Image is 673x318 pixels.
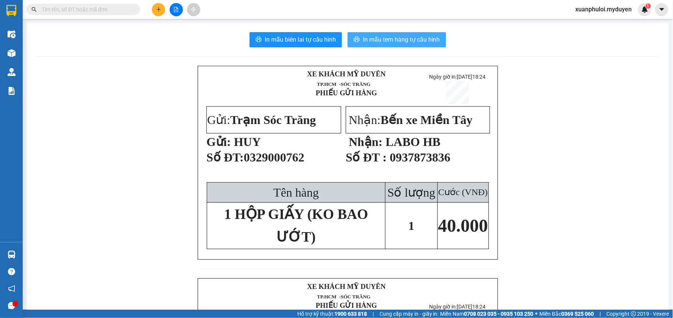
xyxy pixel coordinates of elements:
p: Ngày giờ in: [424,74,491,80]
span: Bến xe Miền Tây [381,113,473,127]
img: warehouse-icon [8,30,16,38]
span: Trạm Sóc Trăng [230,113,316,127]
span: Miền Nam [440,310,534,318]
span: In mẫu tem hàng tự cấu hình [363,35,440,44]
span: Số ĐT: [206,150,244,164]
span: ⚪️ [536,312,538,315]
span: TP.HCM -SÓC TRĂNG [317,294,370,299]
span: Số lượng [387,186,436,199]
button: printerIn mẫu tem hàng tự cấu hình [348,32,446,47]
strong: Gửi: [206,135,231,149]
span: TP.HCM -SÓC TRĂNG [317,81,370,87]
span: notification [8,285,15,292]
span: 18:24 [472,74,486,80]
span: Miền Bắc [540,310,594,318]
span: printer [256,36,262,43]
img: solution-icon [8,87,16,95]
strong: Nhận: [349,135,383,149]
span: 18:24 [472,304,486,310]
strong: XE KHÁCH MỸ DUYÊN [34,4,86,20]
strong: Số ĐT : [346,150,387,164]
strong: PHIẾU GỬI HÀNG [41,31,79,48]
span: Gửi: [207,113,316,127]
span: Tên hàng [273,186,319,199]
span: question-circle [8,268,15,275]
span: aim [191,7,196,12]
span: LABO HB [386,135,440,149]
span: Hỗ trợ kỹ thuật: [297,310,367,318]
button: plus [152,3,165,16]
strong: PHIẾU GỬI HÀNG [316,301,377,309]
span: printer [354,36,360,43]
img: logo-vxr [6,5,16,16]
img: warehouse-icon [8,251,16,259]
strong: 0708 023 035 - 0935 103 250 [464,311,534,317]
span: copyright [631,311,636,316]
span: 1 HỘP GIẤY (KO BAO ƯỚT) [224,206,368,245]
p: Ngày giờ in: [91,34,123,48]
span: [DATE] [457,304,486,310]
span: 0329000762 [244,150,304,164]
span: search [31,7,37,12]
span: 18:24 [108,41,123,48]
span: TP.HCM -SÓC TRĂNG [30,24,84,29]
strong: XE KHÁCH MỸ DUYÊN [307,282,386,290]
strong: 0369 525 060 [562,311,594,317]
span: 0937873836 [390,150,450,164]
span: caret-down [659,6,665,13]
span: xuanphuloi.myduyen [570,5,638,14]
span: [DATE] [91,41,123,48]
span: plus [156,7,161,12]
img: warehouse-icon [8,68,16,76]
span: file-add [173,7,179,12]
span: 1 [408,219,414,233]
span: 40.000 [438,216,488,236]
strong: 1900 633 818 [334,311,367,317]
button: file-add [170,3,183,16]
strong: PHIẾU GỬI HÀNG [316,89,377,97]
button: caret-down [655,3,668,16]
span: 1 [647,3,650,9]
span: | [600,310,601,318]
span: In mẫu biên lai tự cấu hình [265,35,336,44]
span: HUY [234,135,261,149]
strong: XE KHÁCH MỸ DUYÊN [307,70,386,78]
span: Nhận: [349,113,473,127]
button: aim [187,3,200,16]
img: warehouse-icon [8,49,16,57]
span: Cung cấp máy in - giấy in: [379,310,439,318]
sup: 1 [646,3,651,9]
img: icon-new-feature [642,6,648,13]
p: Ngày giờ in: [424,304,491,310]
span: | [373,310,374,318]
button: printerIn mẫu biên lai tự cấu hình [250,32,342,47]
span: Cước (VNĐ) [438,187,488,197]
input: Tìm tên, số ĐT hoặc mã đơn [42,5,131,14]
span: message [8,302,15,309]
span: [DATE] [457,74,486,80]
